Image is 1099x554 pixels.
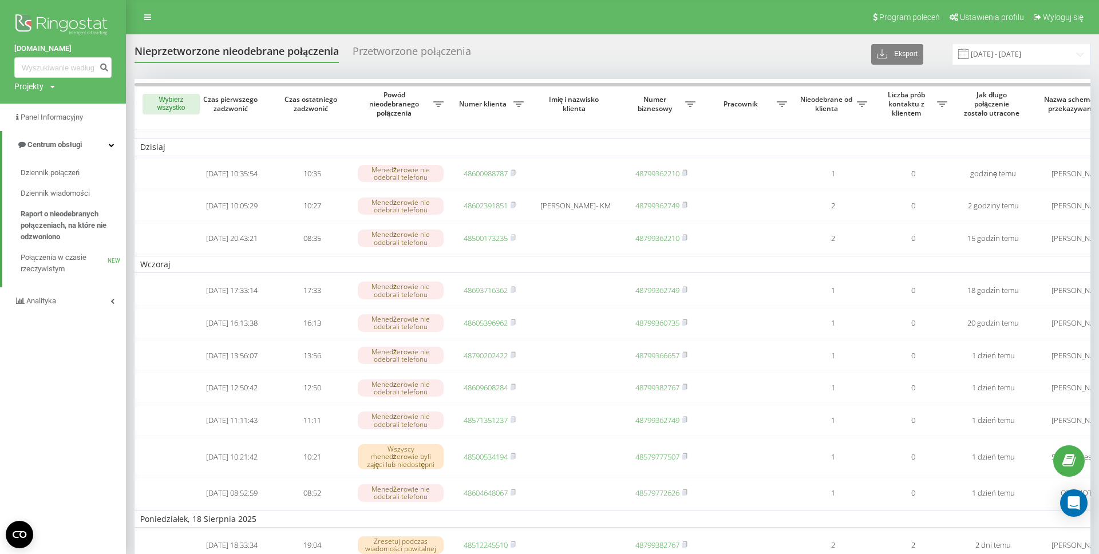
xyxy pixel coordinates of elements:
span: Wyloguj się [1043,13,1084,22]
td: 15 godzin temu [953,223,1033,254]
div: Menedżerowie nie odebrali telefonu [358,282,444,299]
a: 48512245510 [464,540,508,550]
span: Dziennik połączeń [21,167,80,179]
td: [DATE] 20:43:21 [192,223,272,254]
a: 48600988787 [464,168,508,179]
td: [DATE] 12:50:42 [192,373,272,403]
div: Przetworzone połączenia [353,45,471,63]
td: 13:56 [272,341,352,371]
td: 1 [793,308,873,338]
td: 10:35 [272,159,352,189]
a: 48799366657 [635,350,679,361]
span: Panel Informacyjny [21,113,83,121]
span: Połączenia w czasie rzeczywistym [21,252,108,275]
a: Raport o nieodebranych połączeniach, na które nie odzwoniono [21,204,126,247]
td: 0 [873,275,953,306]
div: Menedżerowie nie odebrali telefonu [358,379,444,397]
td: 0 [873,341,953,371]
span: Dziennik wiadomości [21,188,90,199]
div: Menedżerowie nie odebrali telefonu [358,314,444,331]
a: 48609608284 [464,382,508,393]
a: 48799362210 [635,168,679,179]
a: 48500534194 [464,452,508,462]
span: Numer biznesowy [627,95,685,113]
td: 1 [793,373,873,403]
td: [DATE] 11:11:43 [192,405,272,436]
td: 0 [873,191,953,221]
td: 1 [793,341,873,371]
td: 18 godzin temu [953,275,1033,306]
td: 0 [873,405,953,436]
a: 48799362210 [635,233,679,243]
img: Ringostat logo [14,11,112,40]
td: 1 [793,405,873,436]
div: Projekty [14,81,44,92]
td: 1 dzień temu [953,373,1033,403]
td: 1 dzień temu [953,341,1033,371]
td: 17:33 [272,275,352,306]
div: Wszyscy menedżerowie byli zajęci lub niedostępni [358,444,444,469]
div: Menedżerowie nie odebrali telefonu [358,411,444,429]
a: 48605396962 [464,318,508,328]
td: 10:21 [272,438,352,476]
td: 0 [873,308,953,338]
button: Open CMP widget [6,521,33,548]
a: 48604648067 [464,488,508,498]
span: Centrum obsługi [27,140,82,149]
td: 1 dzień temu [953,478,1033,508]
a: 48799360735 [635,318,679,328]
td: 2 [793,191,873,221]
td: [DATE] 10:21:42 [192,438,272,476]
a: 48602391851 [464,200,508,211]
a: 48790202422 [464,350,508,361]
a: 48579777507 [635,452,679,462]
span: Pracownik [707,100,777,109]
td: 10:27 [272,191,352,221]
td: 0 [873,478,953,508]
a: [DOMAIN_NAME] [14,43,112,54]
button: Wybierz wszystko [143,94,200,114]
td: [DATE] 13:56:07 [192,341,272,371]
td: 1 [793,478,873,508]
span: Ustawienia profilu [960,13,1024,22]
div: Nieprzetworzone nieodebrane połączenia [135,45,339,63]
span: Nieodebrane od klienta [798,95,857,113]
span: Raport o nieodebranych połączeniach, na które nie odzwoniono [21,208,120,243]
div: Zresetuj podczas wiadomości powitalnej [358,536,444,553]
td: 1 [793,275,873,306]
td: 12:50 [272,373,352,403]
td: 1 dzień temu [953,405,1033,436]
a: 48799362749 [635,415,679,425]
span: Czas ostatniego zadzwonić [281,95,343,113]
td: [DATE] 17:33:14 [192,275,272,306]
td: 08:52 [272,478,352,508]
div: Menedżerowie nie odebrali telefonu [358,229,444,247]
input: Wyszukiwanie według numeru [14,57,112,78]
td: 0 [873,438,953,476]
a: 48799382767 [635,382,679,393]
a: Dziennik wiadomości [21,183,126,204]
td: godzinę temu [953,159,1033,189]
td: 20 godzin temu [953,308,1033,338]
td: 0 [873,159,953,189]
td: 1 [793,438,873,476]
a: 48500173235 [464,233,508,243]
span: Liczba prób kontaktu z klientem [879,90,937,117]
a: 48579772626 [635,488,679,498]
td: 1 [793,159,873,189]
td: [DATE] 16:13:38 [192,308,272,338]
a: 48799382767 [635,540,679,550]
td: 2 [793,223,873,254]
td: 0 [873,373,953,403]
td: 0 [873,223,953,254]
button: Eksport [871,44,923,65]
span: Jak długo połączenie zostało utracone [962,90,1024,117]
a: Centrum obsługi [2,131,126,159]
td: 08:35 [272,223,352,254]
a: 48693716362 [464,285,508,295]
div: Menedżerowie nie odebrali telefonu [358,165,444,182]
div: Menedżerowie nie odebrali telefonu [358,484,444,501]
a: Połączenia w czasie rzeczywistymNEW [21,247,126,279]
td: [DATE] 10:05:29 [192,191,272,221]
span: Czas pierwszego zadzwonić [201,95,263,113]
